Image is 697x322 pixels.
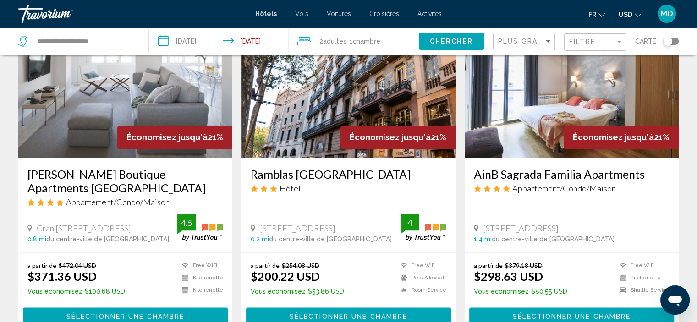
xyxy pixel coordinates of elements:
div: 21% [340,126,456,149]
span: Plus grandes économies [498,38,607,45]
span: Économisez jusqu'à [126,132,208,142]
li: Kitchenette [177,286,223,294]
span: Sélectionner une chambre [66,313,184,320]
span: a partir de [474,262,503,269]
span: Hôtel [280,183,301,193]
div: 21% [564,126,679,149]
li: Shuttle Service [615,286,670,294]
a: Voitures [327,10,351,17]
a: Vols [295,10,308,17]
span: MD [660,9,673,18]
span: 1.4 mi [474,235,492,243]
button: Toggle map [656,37,679,45]
img: Hotel image [465,11,679,158]
img: trustyou-badge.svg [177,214,223,241]
button: Change language [588,8,605,21]
button: User Menu [655,4,679,23]
span: du centre-ville de [GEOGRAPHIC_DATA] [46,235,169,243]
span: Vous économisez [27,288,82,295]
span: Économisez jusqu'à [573,132,654,142]
ins: $200.22 USD [251,269,320,283]
img: trustyou-badge.svg [401,214,446,241]
a: Croisières [369,10,399,17]
button: Filter [564,33,626,52]
span: Appartement/Condo/Maison [66,197,170,207]
a: Sélectionner une chambre [469,310,674,320]
a: AinB Sagrada Familia Apartments [474,167,670,181]
span: Économisez jusqu'à [350,132,431,142]
del: $472.04 USD [59,262,96,269]
li: Room Service [396,286,446,294]
div: 4.5 [177,217,196,228]
span: a partir de [251,262,280,269]
iframe: Bouton de lancement de la fenêtre de messagerie [660,285,690,315]
a: [PERSON_NAME] Boutique Apartments [GEOGRAPHIC_DATA] [27,167,223,195]
span: Sélectionner une chambre [513,313,631,320]
li: Free WiFi [615,262,670,269]
p: $53.86 USD [251,288,344,295]
a: Activités [417,10,442,17]
a: Ramblas [GEOGRAPHIC_DATA] [251,167,446,181]
div: 4 star Apartment [474,183,670,193]
span: Sélectionner une chambre [290,313,407,320]
a: Sélectionner une chambre [23,310,228,320]
span: du centre-ville de [GEOGRAPHIC_DATA] [492,235,615,243]
img: Hotel image [18,11,232,158]
ins: $298.63 USD [474,269,543,283]
del: $254.08 USD [282,262,319,269]
li: Pets Allowed [396,274,446,282]
div: 21% [117,126,232,149]
a: Hôtels [255,10,277,17]
button: Check-in date: Nov 16, 2025 Check-out date: Nov 18, 2025 [149,27,289,55]
span: Vous économisez [474,288,529,295]
span: Adultes [323,38,346,45]
span: Vous économisez [251,288,306,295]
span: [STREET_ADDRESS] [260,223,335,233]
span: Gran [STREET_ADDRESS] [37,223,131,233]
button: Change currency [619,8,641,21]
img: Hotel image [241,11,456,158]
li: Free WiFi [396,262,446,269]
div: 4 [401,217,419,228]
div: 3 star Hotel [251,183,446,193]
span: 2 [319,35,346,48]
button: Chercher [419,33,484,49]
span: du centre-ville de [GEOGRAPHIC_DATA] [269,235,392,243]
span: USD [619,11,632,18]
del: $379.18 USD [505,262,543,269]
p: $100.68 USD [27,288,125,295]
ins: $371.36 USD [27,269,97,283]
span: , 1 [346,35,380,48]
p: $80.55 USD [474,288,567,295]
a: Sélectionner une chambre [246,310,451,320]
mat-select: Sort by [498,38,552,46]
li: Kitchenette [615,274,670,282]
span: Chambre [353,38,380,45]
span: 0.8 mi [27,235,46,243]
div: 4 star Apartment [27,197,223,207]
a: Travorium [18,5,246,23]
button: Travelers: 2 adults, 0 children [288,27,419,55]
span: 0.2 mi [251,235,269,243]
li: Free WiFi [177,262,223,269]
span: Carte [635,35,656,48]
span: a partir de [27,262,56,269]
span: Appartement/Condo/Maison [512,183,616,193]
span: Chercher [429,38,473,45]
li: Kitchenette [177,274,223,282]
span: [STREET_ADDRESS] [483,223,559,233]
span: fr [588,11,596,18]
span: Filtre [569,38,595,45]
